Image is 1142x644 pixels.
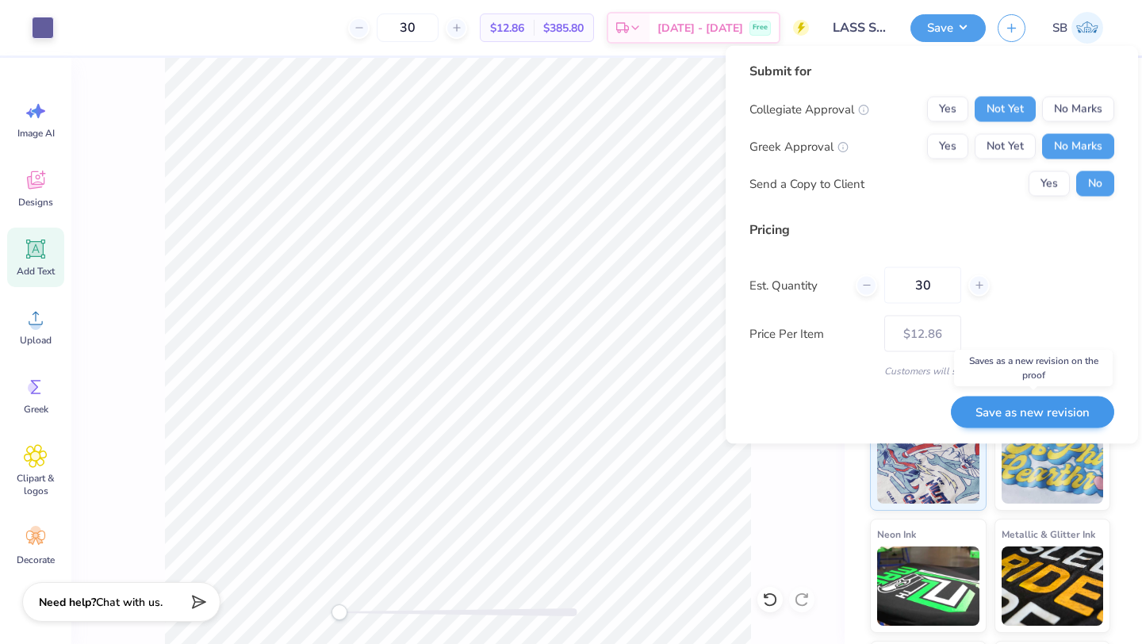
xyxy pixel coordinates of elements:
span: Add Text [17,265,55,278]
div: Submit for [749,62,1114,81]
span: $12.86 [490,20,524,36]
label: Price Per Item [749,324,872,343]
span: $385.80 [543,20,584,36]
a: SB [1045,12,1110,44]
button: Not Yet [975,97,1036,122]
button: Save as new revision [951,396,1114,428]
button: Yes [927,97,968,122]
input: Untitled Design [821,12,899,44]
button: Yes [927,134,968,159]
span: Greek [24,403,48,416]
div: Saves as a new revision on the proof [954,350,1113,386]
div: Send a Copy to Client [749,174,864,193]
img: Neon Ink [877,546,979,626]
span: SB [1052,19,1067,37]
button: Yes [1029,171,1070,197]
div: Accessibility label [331,604,347,620]
img: Puff Ink [1002,424,1104,504]
input: – – [377,13,439,42]
div: Greek Approval [749,137,849,155]
button: No Marks [1042,134,1114,159]
span: Metallic & Glitter Ink [1002,526,1095,542]
div: Customers will see this price on HQ. [749,364,1114,378]
label: Est. Quantity [749,276,844,294]
input: – – [884,267,961,304]
span: Chat with us. [96,595,163,610]
span: Free [753,22,768,33]
strong: Need help? [39,595,96,610]
span: Upload [20,334,52,347]
img: Stephanie Bilsky [1071,12,1103,44]
img: Metallic & Glitter Ink [1002,546,1104,626]
span: Clipart & logos [10,472,62,497]
span: [DATE] - [DATE] [657,20,743,36]
button: Save [910,14,986,42]
img: Standard [877,424,979,504]
span: Image AI [17,127,55,140]
div: Collegiate Approval [749,100,869,118]
div: Pricing [749,220,1114,240]
button: No Marks [1042,97,1114,122]
span: Neon Ink [877,526,916,542]
span: Designs [18,196,53,209]
button: Not Yet [975,134,1036,159]
span: Decorate [17,554,55,566]
button: No [1076,171,1114,197]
